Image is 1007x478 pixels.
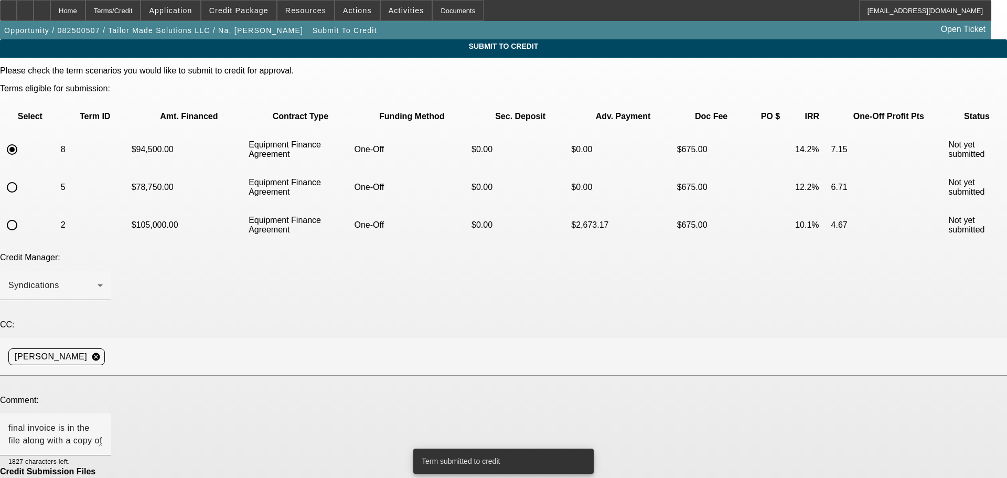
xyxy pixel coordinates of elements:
[61,220,130,230] p: 2
[948,140,1005,159] p: Not yet submitted
[285,6,326,15] span: Resources
[355,112,470,121] p: Funding Method
[571,220,674,230] p: $2,673.17
[313,26,377,35] span: Submit To Credit
[141,1,200,20] button: Application
[15,350,87,363] span: [PERSON_NAME]
[472,183,569,192] p: $0.00
[355,183,470,192] p: One-Off
[277,1,334,20] button: Resources
[795,183,829,192] p: 12.2%
[201,1,276,20] button: Credit Package
[149,6,192,15] span: Application
[132,145,247,154] p: $94,500.00
[310,21,380,40] button: Submit To Credit
[795,220,829,230] p: 10.1%
[61,145,130,154] p: 8
[61,183,130,192] p: 5
[795,112,829,121] p: IRR
[355,220,470,230] p: One-Off
[335,1,380,20] button: Actions
[677,183,746,192] p: $675.00
[413,449,590,474] div: Term submitted to credit
[472,112,569,121] p: Sec. Deposit
[831,112,947,121] p: One-Off Profit Pts
[249,178,352,197] p: Equipment Finance Agreement
[677,145,746,154] p: $675.00
[677,112,746,121] p: Doc Fee
[795,145,829,154] p: 14.2%
[355,145,470,154] p: One-Off
[343,6,372,15] span: Actions
[132,112,247,121] p: Amt. Financed
[677,220,746,230] p: $675.00
[132,183,247,192] p: $78,750.00
[8,42,999,50] span: Submit To Credit
[87,352,105,362] mat-icon: cancel
[8,281,59,290] span: Syndications
[249,112,352,121] p: Contract Type
[132,220,247,230] p: $105,000.00
[249,216,352,235] p: Equipment Finance Agreement
[948,112,1005,121] p: Status
[61,112,130,121] p: Term ID
[831,220,947,230] p: 4.67
[472,145,569,154] p: $0.00
[571,112,674,121] p: Adv. Payment
[209,6,269,15] span: Credit Package
[389,6,424,15] span: Activities
[4,26,303,35] span: Opportunity / 082500507 / Tailor Made Solutions LLC / Na, [PERSON_NAME]
[249,140,352,159] p: Equipment Finance Agreement
[831,145,947,154] p: 7.15
[8,455,70,467] mat-hint: 1827 characters left.
[381,1,432,20] button: Activities
[571,145,674,154] p: $0.00
[2,112,59,121] p: Select
[948,216,1005,235] p: Not yet submitted
[748,112,794,121] p: PO $
[472,220,569,230] p: $0.00
[831,183,947,192] p: 6.71
[948,178,1005,197] p: Not yet submitted
[937,20,990,38] a: Open Ticket
[571,183,674,192] p: $0.00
